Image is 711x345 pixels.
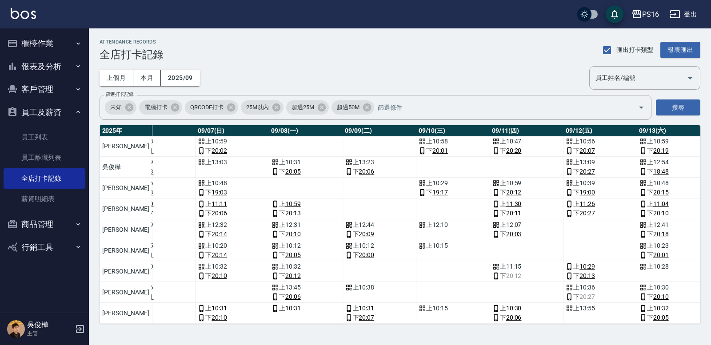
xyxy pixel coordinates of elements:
button: 2025/09 [161,70,200,86]
div: 下 [419,146,487,155]
a: 20:05 [285,167,301,176]
button: 本月 [133,70,161,86]
div: 上 13:23 [345,158,414,167]
div: 上 13:45 [272,283,340,292]
a: 20:03 [506,230,522,239]
a: 20:06 [359,167,374,176]
button: Open [634,100,648,115]
div: 下 [272,230,340,239]
img: Person [7,320,25,338]
div: 下 [124,209,193,218]
a: 20:05 [653,313,669,322]
a: 20:12 [506,188,522,197]
a: 20:01 [432,146,448,155]
div: 下 [566,188,635,197]
div: 上 [492,304,561,313]
img: Logo [11,8,36,19]
a: 10:31 [285,304,301,313]
div: PS16 [642,9,659,20]
div: 下 [198,230,267,239]
span: QRCODE打卡 [185,103,229,112]
span: 超過25M [286,103,320,112]
a: 19:03 [212,188,227,197]
div: 上 10:48 [639,178,708,188]
a: 10:29 [579,262,595,271]
div: 上 12:39 [124,220,193,230]
a: 19:17 [432,188,448,197]
div: 上 10:28 [639,262,708,271]
div: 下 [124,167,193,176]
a: 11:26 [579,199,595,209]
th: 09/10(三) [416,125,490,137]
div: 上 [566,262,635,271]
a: 20:10 [653,292,669,301]
div: 下 [198,188,267,197]
span: 匯出打卡類型 [616,45,654,55]
a: 20:07 [359,313,374,322]
div: 上 10:48 [198,178,267,188]
div: 上 10:39 [566,178,635,188]
th: 09/11(四) [490,125,563,137]
button: 行銷工具 [4,236,85,259]
div: 上 [566,199,635,209]
div: 下 [345,167,414,176]
div: 上 13:03 [198,158,267,167]
a: 員工列表 [4,127,85,147]
th: 09/07(日) [196,125,269,137]
div: 下 [124,250,193,260]
div: 上 10:29 [419,178,487,188]
button: 登出 [666,6,700,23]
div: 上 10:59 [492,178,561,188]
td: [PERSON_NAME] [100,261,152,282]
div: 上 10:30 [124,262,193,271]
span: 25M以內 [241,103,274,112]
button: 客戶管理 [4,78,85,101]
div: 下 [492,209,561,218]
a: 薪資明細表 [4,189,85,209]
button: 報表及分析 [4,55,85,78]
div: 下 [272,209,340,218]
td: [PERSON_NAME] [100,240,152,261]
div: 下 [272,250,340,260]
div: QRCODE打卡 [185,100,239,115]
div: 上 [198,199,267,209]
div: 上 10:32 [198,262,267,271]
div: 上 12:41 [639,220,708,230]
a: 20:13 [285,209,301,218]
a: 20:10 [212,271,227,281]
a: 20:00 [359,250,374,260]
span: 超過50M [332,103,365,112]
div: 上 10:47 [492,137,561,146]
div: 上 10:20 [198,241,267,250]
div: 上 10:12 [345,241,414,250]
th: 09/12(五) [563,125,637,137]
div: 上 [272,304,340,313]
th: 09/13(六) [637,125,711,137]
div: 下 [492,271,561,281]
td: [PERSON_NAME] [100,136,152,157]
div: 上 11:15 [492,262,561,271]
button: 搜尋 [656,99,700,116]
div: 下 [492,146,561,155]
div: 上 10:46 [124,178,193,188]
div: 下 [639,230,708,239]
div: 上 [272,199,340,209]
a: 20:18 [653,230,669,239]
div: 上 13:55 [566,304,635,313]
button: 報表匯出 [660,42,700,58]
div: 上 13:09 [566,158,635,167]
div: 上 10:36 [124,283,193,292]
a: 20:05 [285,250,301,260]
a: 20:01 [653,250,669,260]
div: 上 [639,304,708,313]
div: 下 [566,209,635,218]
span: 未知 [105,103,127,112]
div: 下 [198,146,267,155]
a: 19:00 [579,188,595,197]
div: 下 [345,230,414,239]
td: [PERSON_NAME] [100,219,152,240]
a: 18:48 [653,167,669,176]
a: 20:20 [506,146,522,155]
button: save [606,5,623,23]
div: 上 10:59 [198,137,267,146]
